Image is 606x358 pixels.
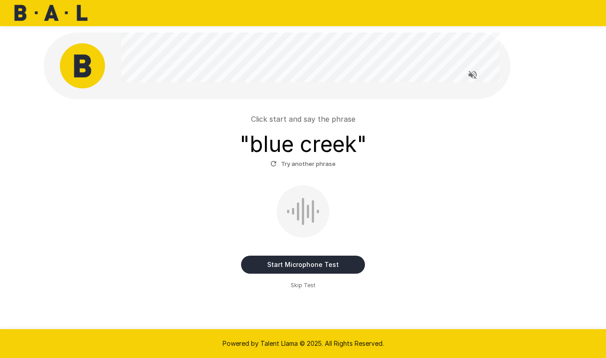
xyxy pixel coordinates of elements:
button: Read questions aloud [464,66,482,84]
img: bal_avatar.png [60,43,105,88]
button: Start Microphone Test [241,256,365,274]
p: Click start and say the phrase [251,114,355,124]
span: Skip Test [291,281,315,290]
button: Try another phrase [268,157,338,171]
h3: " blue creek " [240,132,367,157]
p: Powered by Talent Llama © 2025. All Rights Reserved. [11,339,595,348]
